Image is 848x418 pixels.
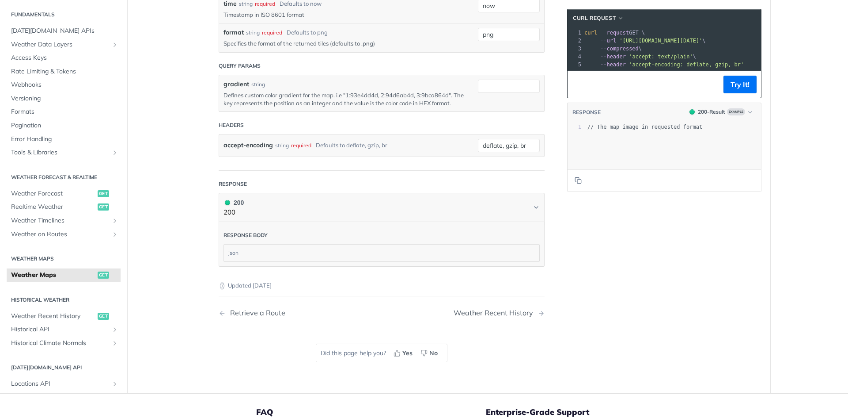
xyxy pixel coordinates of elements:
[600,30,629,36] span: --request
[11,189,95,198] span: Weather Forecast
[98,313,109,320] span: get
[7,296,121,304] h2: Historical Weather
[111,340,118,347] button: Show subpages for Historical Climate Normals
[629,54,693,60] span: 'accept: text/plain'
[7,11,121,19] h2: Fundamentals
[584,54,696,60] span: \
[11,40,109,49] span: Weather Data Layers
[256,407,486,418] h5: FAQ
[11,230,109,239] span: Weather on Routes
[7,92,121,105] a: Versioning
[11,312,95,321] span: Weather Recent History
[226,309,285,317] div: Retrieve a Route
[486,407,693,418] h5: Enterprise-Grade Support
[7,187,121,200] a: Weather Forecastget
[600,38,616,44] span: --url
[111,380,118,387] button: Show subpages for Locations API
[698,108,725,116] div: 200 - Result
[7,173,121,181] h2: Weather Forecast & realtime
[223,11,465,19] p: Timestamp in ISO 8601 format
[287,28,328,37] div: Defaults to png
[223,91,465,107] p: Defines custom color gradient for the map. i.e "1:93e4dd4d, 2:94d6ab4d, 3:9bca864d". The key repr...
[11,380,109,388] span: Locations API
[223,39,465,47] p: Specifies the format of the returned tiles (defaults to .png)
[7,337,121,350] a: Historical Climate NormalsShow subpages for Historical Climate Normals
[568,61,583,69] div: 5
[224,245,539,261] div: json
[7,133,121,146] a: Error Handling
[219,121,244,129] div: Headers
[111,231,118,238] button: Show subpages for Weather on Routes
[11,67,118,76] span: Rate Limiting & Tokens
[7,228,121,241] a: Weather on RoutesShow subpages for Weather on Routes
[11,94,118,103] span: Versioning
[7,51,121,65] a: Access Keys
[584,30,597,36] span: curl
[11,108,118,117] span: Formats
[111,326,118,333] button: Show subpages for Historical API
[251,81,265,88] div: string
[7,106,121,119] a: Formats
[429,349,438,358] span: No
[98,190,109,197] span: get
[223,28,244,37] label: format
[11,135,118,144] span: Error Handling
[219,222,545,267] div: 200 200200
[219,300,545,326] nav: Pagination Controls
[111,217,118,224] button: Show subpages for Weather Timelines
[727,108,745,115] span: Example
[600,54,626,60] span: --header
[223,198,244,207] div: 200
[316,344,447,362] div: Did this page help you?
[262,29,282,37] div: required
[454,309,545,317] a: Next Page: Weather Recent History
[111,41,118,48] button: Show subpages for Weather Data Layers
[568,29,583,37] div: 1
[7,38,121,51] a: Weather Data LayersShow subpages for Weather Data Layers
[223,207,244,218] p: 200
[7,200,121,214] a: Realtime Weatherget
[11,27,118,35] span: [DATE][DOMAIN_NAME] APIs
[7,214,121,227] a: Weather TimelinesShow subpages for Weather Timelines
[584,30,645,36] span: GET \
[7,391,121,404] a: Insights APIShow subpages for Insights API
[111,149,118,156] button: Show subpages for Tools & Libraries
[390,346,417,360] button: Yes
[7,255,121,263] h2: Weather Maps
[685,107,757,116] button: 200200-ResultExample
[223,80,249,89] label: gradient
[11,121,118,130] span: Pagination
[7,310,121,323] a: Weather Recent Historyget
[223,231,268,239] div: Response body
[223,139,273,152] label: accept-encoding
[584,38,706,44] span: \
[11,216,109,225] span: Weather Timelines
[723,76,757,93] button: Try It!
[570,14,627,23] button: cURL Request
[7,364,121,372] h2: [DATE][DOMAIN_NAME] API
[454,309,538,317] div: Weather Recent History
[600,61,626,68] span: --header
[11,271,95,280] span: Weather Maps
[7,24,121,38] a: [DATE][DOMAIN_NAME] APIs
[572,174,584,187] button: Copy to clipboard
[584,46,642,52] span: \
[11,203,95,211] span: Realtime Weather
[291,139,311,152] div: required
[98,203,109,211] span: get
[7,119,121,132] a: Pagination
[11,325,109,334] span: Historical API
[11,148,109,157] span: Tools & Libraries
[587,124,702,130] span: // The map image in requested format
[568,45,583,53] div: 3
[533,204,540,211] svg: Chevron
[219,180,247,188] div: Response
[7,377,121,391] a: Locations APIShow subpages for Locations API
[275,139,289,152] div: string
[7,268,121,282] a: Weather Mapsget
[225,200,230,205] span: 200
[568,37,583,45] div: 2
[417,346,443,360] button: No
[572,108,601,117] button: RESPONSE
[7,146,121,159] a: Tools & LibrariesShow subpages for Tools & Libraries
